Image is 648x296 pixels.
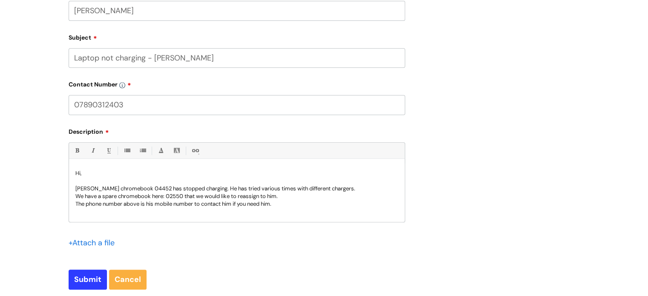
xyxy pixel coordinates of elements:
[190,145,200,156] a: Link
[103,145,114,156] a: Underline(Ctrl-U)
[75,185,398,193] p: [PERSON_NAME] chromebook 04452 has stopped charging. He has tried various times with different ch...
[69,270,107,289] input: Submit
[109,270,147,289] a: Cancel
[72,145,82,156] a: Bold (Ctrl-B)
[75,170,398,177] p: Hi,
[69,1,405,20] input: Your Name
[69,125,405,135] label: Description
[69,78,405,88] label: Contact Number
[75,193,398,200] p: We have a spare chromebook here: 02550 that we would like to reassign to him.
[75,200,398,208] p: The phone number above is his mobile number to contact him if you need him.
[171,145,182,156] a: Back Color
[121,145,132,156] a: • Unordered List (Ctrl-Shift-7)
[87,145,98,156] a: Italic (Ctrl-I)
[137,145,148,156] a: 1. Ordered List (Ctrl-Shift-8)
[119,82,125,88] img: info-icon.svg
[156,145,166,156] a: Font Color
[69,236,120,250] div: Attach a file
[69,31,405,41] label: Subject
